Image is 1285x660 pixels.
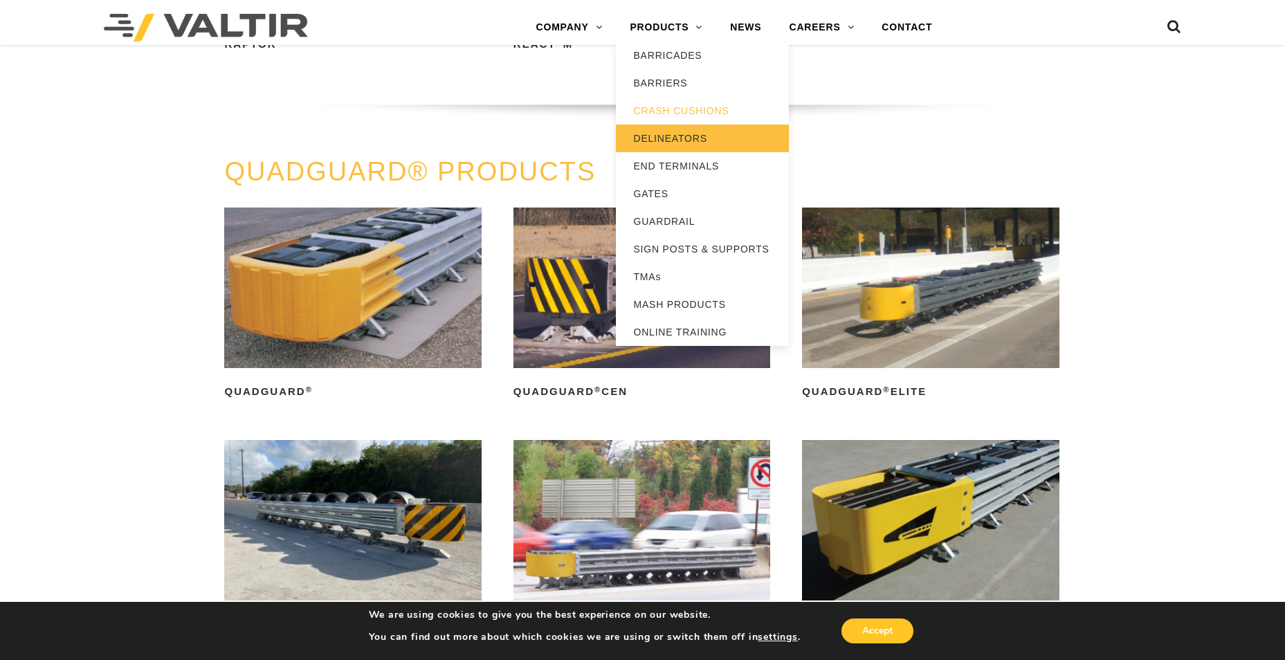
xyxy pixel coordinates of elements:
[868,14,946,42] a: CONTACT
[616,125,789,152] a: DELINEATORS
[616,235,789,263] a: SIGN POSTS & SUPPORTS
[513,208,770,403] a: QuadGuard®CEN
[224,208,481,403] a: QuadGuard®
[369,631,801,643] p: You can find out more about which cookies we are using or switch them off in .
[104,14,308,42] img: Valtir
[758,631,797,643] button: settings
[802,440,1059,635] a: QuadGuard®II
[716,14,775,42] a: NEWS
[369,609,801,621] p: We are using cookies to give you the best experience on our website.
[522,14,617,42] a: COMPANY
[513,440,770,635] a: QuadGuard®High Speed (HS)
[594,385,601,394] sup: ®
[224,157,596,186] a: QUADGUARD® PRODUCTS
[277,38,284,46] sup: ®
[616,97,789,125] a: CRASH CUSHIONS
[616,69,789,97] a: BARRIERS
[883,385,890,394] sup: ®
[616,263,789,291] a: TMAs
[616,208,789,235] a: GUARDRAIL
[306,385,313,394] sup: ®
[616,180,789,208] a: GATES
[775,14,868,42] a: CAREERS
[513,381,770,403] h2: QuadGuard CEN
[616,14,716,42] a: PRODUCTS
[802,381,1059,403] h2: QuadGuard Elite
[556,38,563,46] sup: ®
[616,291,789,318] a: MASH PRODUCTS
[802,208,1059,403] a: QuadGuard®Elite
[224,381,481,403] h2: QuadGuard
[616,152,789,180] a: END TERMINALS
[616,318,789,346] a: ONLINE TRAINING
[616,42,789,69] a: BARRICADES
[841,618,913,643] button: Accept
[224,440,481,635] a: QuadGuard®Elite M10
